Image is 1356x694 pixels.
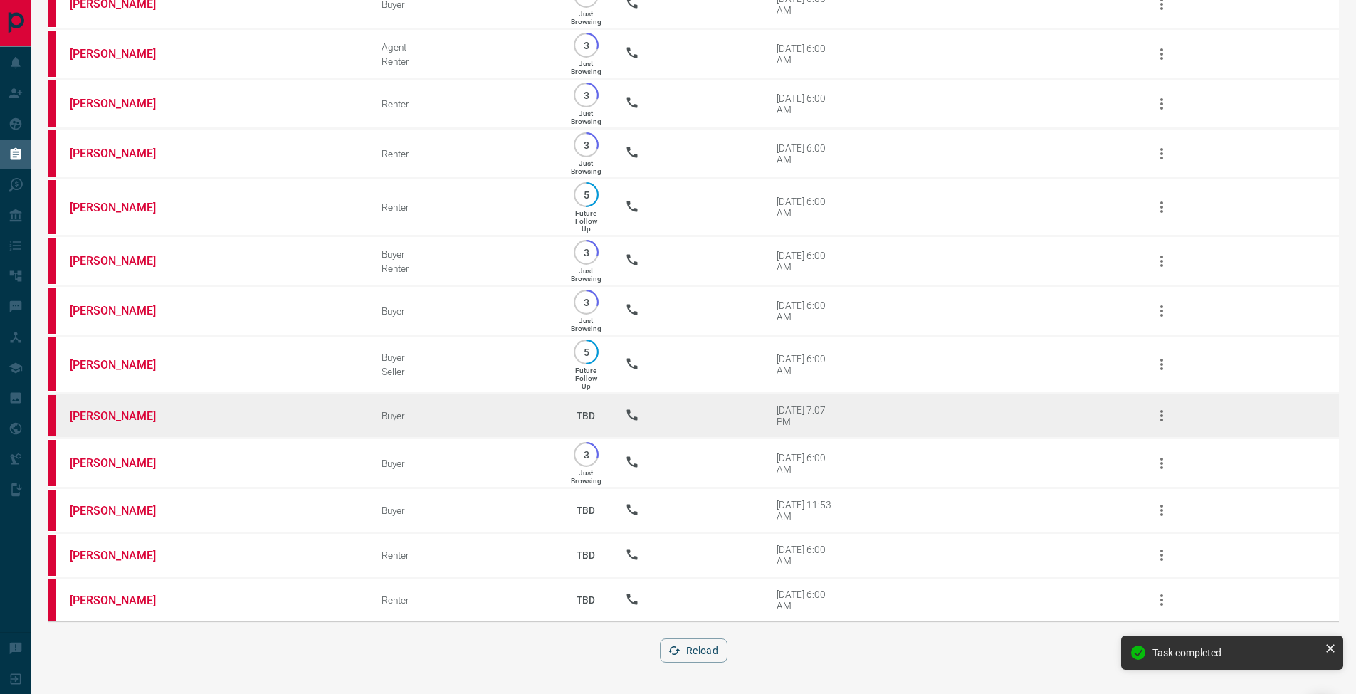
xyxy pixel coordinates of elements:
div: Renter [382,148,547,159]
div: Buyer [382,352,547,363]
div: Renter [382,594,547,606]
p: 3 [581,449,592,460]
a: [PERSON_NAME] [70,504,177,517]
p: 5 [581,189,592,200]
p: 3 [581,140,592,150]
div: Agent [382,41,547,53]
a: [PERSON_NAME] [70,409,177,423]
div: Seller [382,366,547,377]
a: [PERSON_NAME] [70,147,177,160]
div: Buyer [382,410,547,421]
div: [DATE] 6:00 AM [777,196,837,219]
a: [PERSON_NAME] [70,594,177,607]
div: property.ca [48,288,56,334]
div: property.ca [48,440,56,486]
div: property.ca [48,579,56,621]
p: TBD [568,491,604,530]
div: property.ca [48,180,56,234]
a: [PERSON_NAME] [70,456,177,470]
div: property.ca [48,395,56,436]
div: [DATE] 6:00 AM [777,353,837,376]
div: [DATE] 7:07 PM [777,404,837,427]
p: 3 [581,90,592,100]
a: [PERSON_NAME] [70,201,177,214]
p: Just Browsing [571,267,601,283]
div: [DATE] 6:00 AM [777,93,837,115]
div: [DATE] 6:00 AM [777,142,837,165]
div: property.ca [48,31,56,77]
p: TBD [568,396,604,435]
div: [DATE] 6:00 AM [777,300,837,322]
p: Future Follow Up [575,209,597,233]
p: 3 [581,247,592,258]
p: 5 [581,347,592,357]
div: property.ca [48,337,56,391]
div: Buyer [382,458,547,469]
p: Future Follow Up [575,367,597,390]
a: [PERSON_NAME] [70,304,177,317]
p: Just Browsing [571,469,601,485]
div: [DATE] 11:53 AM [777,499,837,522]
div: [DATE] 6:00 AM [777,544,837,567]
div: Renter [382,550,547,561]
p: Just Browsing [571,10,601,26]
p: Just Browsing [571,110,601,125]
div: Renter [382,263,547,274]
p: 3 [581,40,592,51]
div: [DATE] 6:00 AM [777,43,837,65]
a: [PERSON_NAME] [70,549,177,562]
div: property.ca [48,80,56,127]
div: Renter [382,98,547,110]
div: [DATE] 6:00 AM [777,589,837,611]
a: [PERSON_NAME] [70,254,177,268]
p: 3 [581,297,592,307]
p: TBD [568,536,604,574]
div: [DATE] 6:00 AM [777,250,837,273]
div: Renter [382,56,547,67]
div: property.ca [48,130,56,177]
div: Buyer [382,505,547,516]
div: Task completed [1152,647,1319,658]
div: property.ca [48,238,56,284]
button: Reload [660,638,727,663]
p: Just Browsing [571,159,601,175]
div: property.ca [48,535,56,576]
a: [PERSON_NAME] [70,97,177,110]
a: [PERSON_NAME] [70,358,177,372]
div: Buyer [382,248,547,260]
div: [DATE] 6:00 AM [777,452,837,475]
p: Just Browsing [571,317,601,332]
p: Just Browsing [571,60,601,75]
div: property.ca [48,490,56,531]
div: Buyer [382,305,547,317]
a: [PERSON_NAME] [70,47,177,61]
p: TBD [568,581,604,619]
div: Renter [382,201,547,213]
